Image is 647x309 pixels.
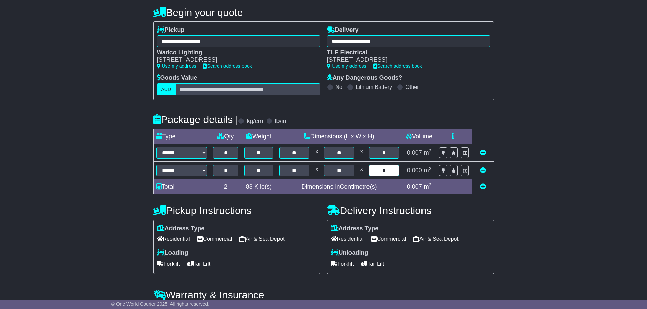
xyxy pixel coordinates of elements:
div: [STREET_ADDRESS] [157,56,313,64]
label: Address Type [157,225,205,232]
label: kg/cm [247,118,263,125]
div: TLE Electrical [327,49,484,56]
span: Air & Sea Depot [413,234,459,244]
a: Remove this item [480,167,486,174]
span: m [424,183,432,190]
div: [STREET_ADDRESS] [327,56,484,64]
label: Address Type [331,225,379,232]
a: Use my address [157,63,196,69]
span: Tail Lift [187,258,211,269]
span: m [424,149,432,156]
span: Air & Sea Depot [239,234,285,244]
label: lb/in [275,118,286,125]
td: Dimensions in Centimetre(s) [276,179,402,194]
a: Use my address [327,63,366,69]
td: x [312,144,321,161]
a: Remove this item [480,149,486,156]
h4: Delivery Instructions [327,205,494,216]
td: Weight [241,129,276,144]
td: Qty [210,129,241,144]
label: No [336,84,342,90]
td: 2 [210,179,241,194]
span: Forklift [331,258,354,269]
span: 88 [246,183,253,190]
td: Kilo(s) [241,179,276,194]
h4: Begin your quote [153,7,494,18]
label: Loading [157,249,188,257]
a: Search address book [203,63,252,69]
span: © One World Courier 2025. All rights reserved. [111,301,210,307]
div: Wadco Lighting [157,49,313,56]
sup: 3 [429,182,432,187]
td: Type [153,129,210,144]
label: Goods Value [157,74,197,82]
label: Unloading [331,249,369,257]
label: Lithium Battery [356,84,392,90]
label: Pickup [157,26,185,34]
label: Other [406,84,419,90]
label: AUD [157,83,176,95]
span: 0.007 [407,149,422,156]
h4: Warranty & Insurance [153,289,494,301]
h4: Package details | [153,114,238,125]
td: Dimensions (L x W x H) [276,129,402,144]
span: Residential [331,234,364,244]
td: Volume [402,129,436,144]
span: Forklift [157,258,180,269]
sup: 3 [429,148,432,153]
span: Residential [157,234,190,244]
td: x [357,161,366,179]
h4: Pickup Instructions [153,205,320,216]
span: Commercial [371,234,406,244]
span: Commercial [197,234,232,244]
span: 0.000 [407,167,422,174]
label: Any Dangerous Goods? [327,74,402,82]
span: m [424,167,432,174]
a: Search address book [373,63,422,69]
sup: 3 [429,166,432,171]
td: x [312,161,321,179]
span: 0.007 [407,183,422,190]
td: x [357,144,366,161]
label: Delivery [327,26,359,34]
td: Total [153,179,210,194]
span: Tail Lift [361,258,384,269]
a: Add new item [480,183,486,190]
